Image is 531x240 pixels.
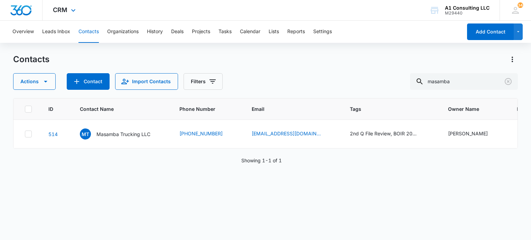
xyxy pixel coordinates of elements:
[445,5,490,11] div: account name
[252,130,321,137] a: [EMAIL_ADDRESS][DOMAIN_NAME]
[192,21,210,43] button: Projects
[518,2,523,8] div: notifications count
[184,73,223,90] button: Filters
[252,130,333,138] div: Email - laramichel92@gmail.com - Select to Edit Field
[13,54,49,65] h1: Contacts
[53,6,67,13] span: CRM
[269,21,279,43] button: Lists
[350,105,421,113] span: Tags
[467,23,514,40] button: Add Contact
[67,73,110,90] button: Add Contact
[48,131,58,137] a: Navigate to contact details page for Masamba Trucking LLC
[107,21,139,43] button: Organizations
[115,73,178,90] button: Import Contacts
[179,130,235,138] div: Phone Number - 7867256549 - Select to Edit Field
[80,128,91,140] span: MT
[503,76,514,87] button: Clear
[445,11,490,16] div: account id
[518,2,523,8] span: 34
[48,105,53,113] span: ID
[42,21,70,43] button: Leads Inbox
[241,157,282,164] p: Showing 1-1 of 1
[96,131,150,138] p: Masamba Trucking LLC
[448,130,500,138] div: Owner Name - Andres Delgado - Select to Edit Field
[240,21,260,43] button: Calendar
[80,128,163,140] div: Contact Name - Masamba Trucking LLC - Select to Edit Field
[287,21,305,43] button: Reports
[80,105,153,113] span: Contact Name
[448,105,500,113] span: Owner Name
[78,21,99,43] button: Contacts
[410,73,518,90] input: Search Contacts
[12,21,34,43] button: Overview
[448,130,488,137] div: [PERSON_NAME]
[218,21,232,43] button: Tasks
[252,105,323,113] span: Email
[350,130,419,137] div: 2nd Q File Review, BOIR 2024, [US_STATE] Permit, English , HUT Renewal 2024, IFTA renewal 2025, I...
[179,105,235,113] span: Phone Number
[171,21,184,43] button: Deals
[507,54,518,65] button: Actions
[313,21,332,43] button: Settings
[13,73,56,90] button: Actions
[147,21,163,43] button: History
[179,130,223,137] a: [PHONE_NUMBER]
[350,130,431,138] div: Tags - 2nd Q File Review, BOIR 2024, Connecticut Permit, English , HUT Renewal 2024, IFTA renewal...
